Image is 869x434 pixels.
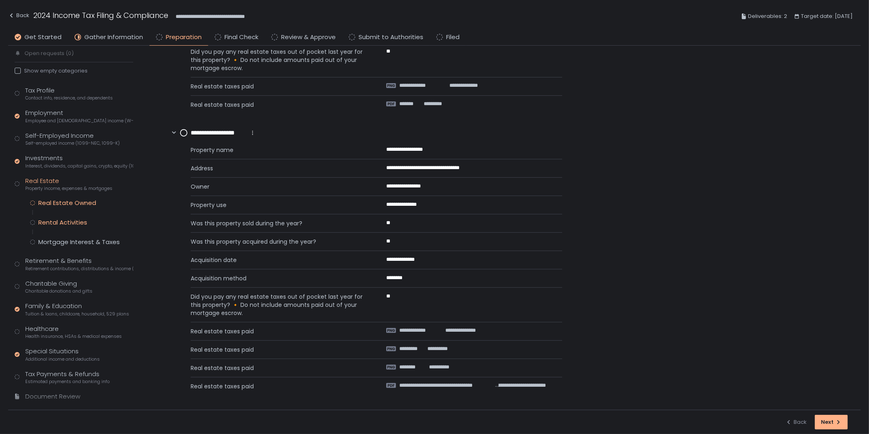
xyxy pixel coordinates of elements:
[38,199,96,207] div: Real Estate Owned
[8,10,29,23] button: Back
[25,392,80,401] div: Document Review
[25,86,113,101] div: Tax Profile
[24,33,62,42] span: Get Started
[815,415,848,430] button: Next
[821,419,842,426] div: Next
[25,302,129,317] div: Family & Education
[25,333,122,339] span: Health insurance, HSAs & medical expenses
[25,311,129,317] span: Tuition & loans, childcare, household, 529 plans
[191,238,367,246] span: Was this property acquired during the year?
[25,288,92,294] span: Charitable donations and gifts
[38,218,87,227] div: Rental Activities
[191,364,367,372] span: Real estate taxes paid
[224,33,258,42] span: Final Check
[84,33,143,42] span: Gather Information
[25,370,110,385] div: Tax Payments & Refunds
[191,201,367,209] span: Property use
[446,33,460,42] span: Filed
[191,146,367,154] span: Property name
[191,274,367,282] span: Acquisition method
[191,183,367,191] span: Owner
[25,256,133,272] div: Retirement & Benefits
[191,101,367,109] span: Real estate taxes paid
[281,33,336,42] span: Review & Approve
[8,11,29,20] div: Back
[191,327,367,335] span: Real estate taxes paid
[359,33,423,42] span: Submit to Authorities
[25,163,133,169] span: Interest, dividends, capital gains, crypto, equity (1099s, K-1s)
[785,415,807,430] button: Back
[33,10,168,21] h1: 2024 Income Tax Filing & Compliance
[38,238,120,246] div: Mortgage Interest & Taxes
[25,118,133,124] span: Employee and [DEMOGRAPHIC_DATA] income (W-2s)
[24,50,74,57] span: Open requests (0)
[25,154,133,169] div: Investments
[25,356,100,362] span: Additional income and deductions
[25,95,113,101] span: Contact info, residence, and dependents
[25,324,122,340] div: Healthcare
[191,382,367,390] span: Real estate taxes paid
[191,293,367,317] span: Did you pay any real estate taxes out of pocket last year for this property? 🔸 Do not include amo...
[25,279,92,295] div: Charitable Giving
[785,419,807,426] div: Back
[191,48,367,72] span: Did you pay any real estate taxes out of pocket last year for this property? 🔸 Do not include amo...
[191,219,367,227] span: Was this property sold during the year?
[191,346,367,354] span: Real estate taxes paid
[191,256,367,264] span: Acquisition date
[25,108,133,124] div: Employment
[25,131,120,147] div: Self-Employed Income
[25,140,120,146] span: Self-employed income (1099-NEC, 1099-K)
[25,266,133,272] span: Retirement contributions, distributions & income (1099-R, 5498)
[25,176,112,192] div: Real Estate
[191,82,367,90] span: Real estate taxes paid
[25,347,100,362] div: Special Situations
[748,11,787,21] span: Deliverables: 2
[801,11,853,21] span: Target date: [DATE]
[191,164,367,172] span: Address
[166,33,202,42] span: Preparation
[25,185,112,192] span: Property income, expenses & mortgages
[25,379,110,385] span: Estimated payments and banking info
